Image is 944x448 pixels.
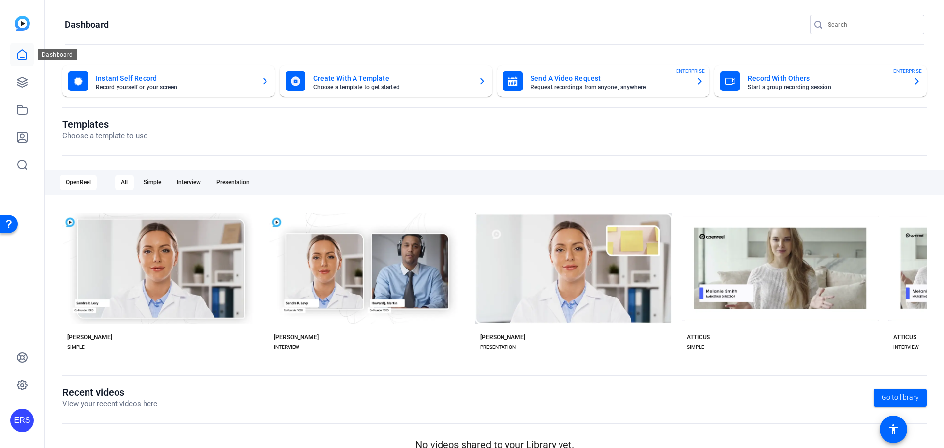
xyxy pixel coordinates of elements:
[62,387,157,398] h1: Recent videos
[714,65,927,97] button: Record With OthersStart a group recording sessionENTERPRISE
[62,119,147,130] h1: Templates
[748,84,905,90] mat-card-subtitle: Start a group recording session
[96,72,253,84] mat-card-title: Instant Self Record
[687,333,710,341] div: ATTICUS
[60,175,97,190] div: OpenReel
[62,65,275,97] button: Instant Self RecordRecord yourself or your screen
[748,72,905,84] mat-card-title: Record With Others
[687,343,704,351] div: SIMPLE
[480,343,516,351] div: PRESENTATION
[274,343,299,351] div: INTERVIEW
[65,19,109,30] h1: Dashboard
[274,333,319,341] div: [PERSON_NAME]
[138,175,167,190] div: Simple
[313,84,471,90] mat-card-subtitle: Choose a template to get started
[480,333,525,341] div: [PERSON_NAME]
[15,16,30,31] img: blue-gradient.svg
[893,343,919,351] div: INTERVIEW
[67,343,85,351] div: SIMPLE
[893,67,922,75] span: ENTERPRISE
[874,389,927,407] a: Go to library
[828,19,916,30] input: Search
[280,65,492,97] button: Create With A TemplateChoose a template to get started
[676,67,705,75] span: ENTERPRISE
[62,398,157,410] p: View your recent videos here
[313,72,471,84] mat-card-title: Create With A Template
[882,392,919,403] span: Go to library
[171,175,206,190] div: Interview
[210,175,256,190] div: Presentation
[38,49,77,60] div: Dashboard
[10,409,34,432] div: ERS
[531,72,688,84] mat-card-title: Send A Video Request
[62,130,147,142] p: Choose a template to use
[96,84,253,90] mat-card-subtitle: Record yourself or your screen
[531,84,688,90] mat-card-subtitle: Request recordings from anyone, anywhere
[893,333,916,341] div: ATTICUS
[67,333,112,341] div: [PERSON_NAME]
[497,65,709,97] button: Send A Video RequestRequest recordings from anyone, anywhereENTERPRISE
[115,175,134,190] div: All
[887,423,899,435] mat-icon: accessibility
